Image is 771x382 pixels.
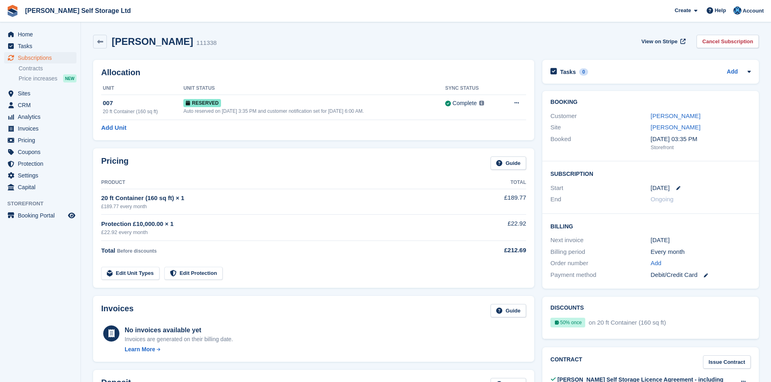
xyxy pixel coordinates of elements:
[651,124,701,131] a: [PERSON_NAME]
[4,88,76,99] a: menu
[638,35,687,48] a: View on Stripe
[4,52,76,63] a: menu
[550,236,650,245] div: Next invoice
[715,6,726,15] span: Help
[103,108,183,115] div: 20 ft Container (160 sq ft)
[125,335,233,344] div: Invoices are generated on their billing date.
[651,144,751,152] div: Storefront
[101,219,461,229] div: Protection £10,000.00 × 1
[461,215,526,241] td: £22.92
[101,203,461,210] div: £189.77 every month
[164,267,223,280] a: Edit Protection
[703,355,751,369] a: Issue Contract
[18,182,66,193] span: Capital
[18,146,66,158] span: Coupons
[491,156,526,170] a: Guide
[101,267,159,280] a: Edit Unit Types
[651,247,751,257] div: Every month
[550,305,751,311] h2: Discounts
[579,68,588,76] div: 0
[445,82,501,95] th: Sync Status
[18,29,66,40] span: Home
[101,156,129,170] h2: Pricing
[4,170,76,181] a: menu
[196,38,217,48] div: 111338
[7,200,81,208] span: Storefront
[550,195,650,204] div: End
[697,35,759,48] a: Cancel Subscription
[18,123,66,134] span: Invoices
[550,270,650,280] div: Payment method
[743,7,764,15] span: Account
[19,65,76,72] a: Contracts
[112,36,193,47] h2: [PERSON_NAME]
[550,135,650,152] div: Booked
[479,101,484,106] img: icon-info-grey-7440780725fd019a000dd9b08b2336e03edf1995a4989e88bcd33f0948082b44.svg
[18,88,66,99] span: Sites
[587,319,666,326] span: on 20 ft Container (160 sq ft)
[560,68,576,76] h2: Tasks
[4,135,76,146] a: menu
[461,176,526,189] th: Total
[461,189,526,214] td: £189.77
[550,247,650,257] div: Billing period
[651,196,674,203] span: Ongoing
[651,270,751,280] div: Debit/Credit Card
[18,52,66,63] span: Subscriptions
[6,5,19,17] img: stora-icon-8386f47178a22dfd0bd8f6a31ec36ba5ce8667c1dd55bd0f319d3a0aa187defe.svg
[67,211,76,220] a: Preview store
[4,210,76,221] a: menu
[4,29,76,40] a: menu
[101,194,461,203] div: 20 ft Container (160 sq ft) × 1
[4,40,76,52] a: menu
[651,112,701,119] a: [PERSON_NAME]
[550,318,585,327] div: 50% once
[550,123,650,132] div: Site
[101,82,183,95] th: Unit
[18,135,66,146] span: Pricing
[651,135,751,144] div: [DATE] 03:35 PM
[125,325,233,335] div: No invoices available yet
[183,108,445,115] div: Auto reserved on [DATE] 3:35 PM and customer notification set for [DATE] 6:00 AM.
[651,259,662,268] a: Add
[18,99,66,111] span: CRM
[18,158,66,169] span: Protection
[101,176,461,189] th: Product
[4,123,76,134] a: menu
[183,82,445,95] th: Unit Status
[550,169,751,177] h2: Subscription
[4,146,76,158] a: menu
[19,74,76,83] a: Price increases NEW
[101,247,115,254] span: Total
[550,112,650,121] div: Customer
[550,184,650,193] div: Start
[733,6,741,15] img: NBT Accounts
[18,170,66,181] span: Settings
[18,40,66,52] span: Tasks
[491,304,526,317] a: Guide
[4,111,76,122] a: menu
[675,6,691,15] span: Create
[18,210,66,221] span: Booking Portal
[550,222,751,230] h2: Billing
[452,99,477,108] div: Complete
[63,74,76,82] div: NEW
[651,184,670,193] time: 2025-10-10 00:00:00 UTC
[461,246,526,255] div: £212.69
[641,38,678,46] span: View on Stripe
[4,182,76,193] a: menu
[101,304,134,317] h2: Invoices
[101,68,526,77] h2: Allocation
[103,99,183,108] div: 007
[101,228,461,236] div: £22.92 every month
[125,345,233,354] a: Learn More
[117,248,157,254] span: Before discounts
[550,355,582,369] h2: Contract
[4,158,76,169] a: menu
[19,75,57,82] span: Price increases
[651,236,751,245] div: [DATE]
[22,4,134,17] a: [PERSON_NAME] Self Storage Ltd
[125,345,155,354] div: Learn More
[101,123,126,133] a: Add Unit
[550,259,650,268] div: Order number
